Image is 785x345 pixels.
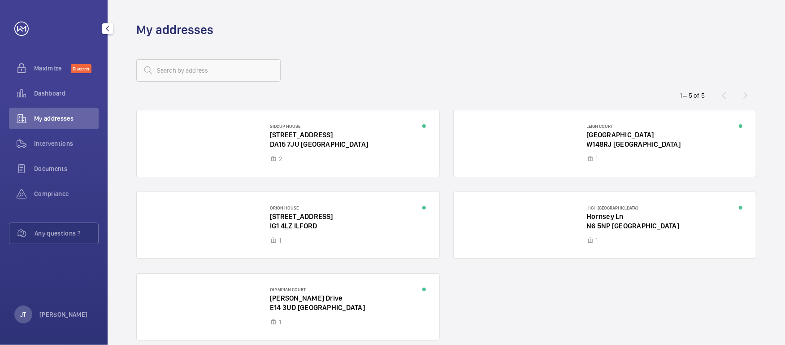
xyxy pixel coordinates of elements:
[136,59,281,82] input: Search by address
[34,89,99,98] span: Dashboard
[34,164,99,173] span: Documents
[34,139,99,148] span: Interventions
[680,91,705,100] div: 1 – 5 of 5
[34,64,71,73] span: Maximize
[20,310,26,319] p: JT
[34,114,99,123] span: My addresses
[39,310,88,319] p: [PERSON_NAME]
[71,64,91,73] span: Discover
[34,189,99,198] span: Compliance
[136,22,213,38] h1: My addresses
[35,229,98,238] span: Any questions ?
